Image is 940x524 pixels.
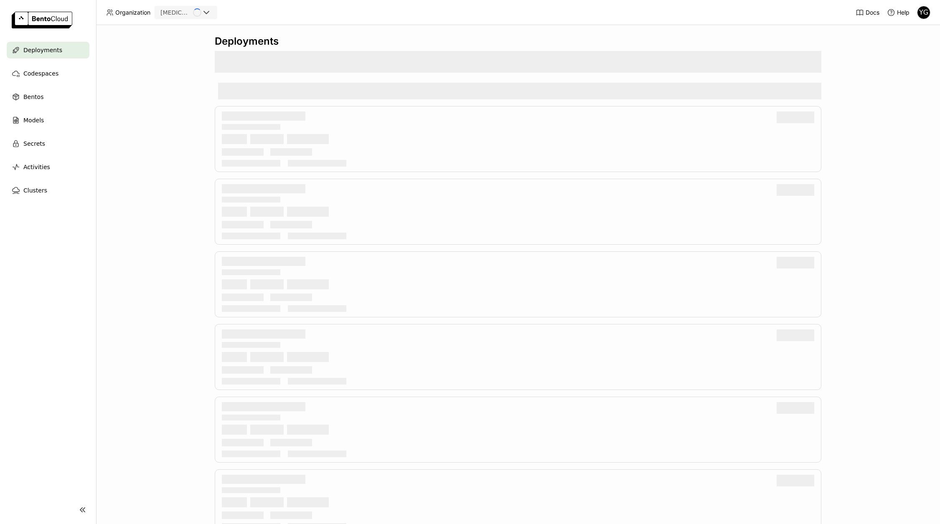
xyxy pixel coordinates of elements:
[866,9,879,16] span: Docs
[7,159,89,175] a: Activities
[23,92,43,102] span: Bentos
[917,6,930,19] div: Yu Gong
[23,68,58,78] span: Codespaces
[7,89,89,105] a: Bentos
[23,162,50,172] span: Activities
[23,45,62,55] span: Deployments
[7,135,89,152] a: Secrets
[917,6,930,19] div: YG
[115,9,150,16] span: Organization
[160,8,191,17] div: [MEDICAL_DATA]
[897,9,910,16] span: Help
[7,112,89,129] a: Models
[23,185,47,195] span: Clusters
[856,8,879,17] a: Docs
[215,35,821,48] div: Deployments
[12,12,72,28] img: logo
[887,8,910,17] div: Help
[192,9,193,17] input: Selected revia.
[23,139,45,149] span: Secrets
[7,182,89,199] a: Clusters
[23,115,44,125] span: Models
